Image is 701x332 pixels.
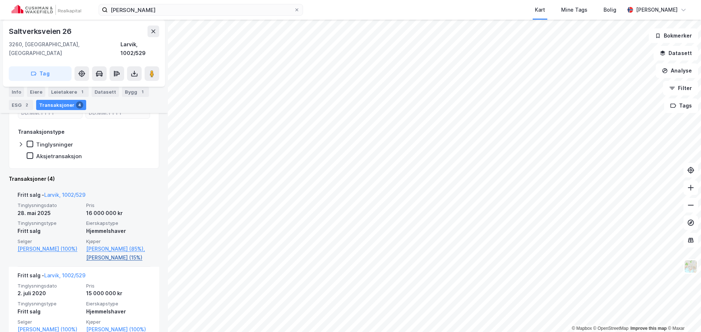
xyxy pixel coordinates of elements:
[18,271,85,283] div: Fritt salg -
[78,88,86,95] div: 1
[44,192,85,198] a: Larvik, 1002/529
[86,289,150,298] div: 15 000 000 kr
[604,5,616,14] div: Bolig
[664,98,698,113] button: Tags
[18,319,82,325] span: Selger
[86,253,150,262] a: [PERSON_NAME] (15%)
[36,141,73,148] div: Tinglysninger
[86,209,150,218] div: 16 000 000 kr
[18,307,82,316] div: Fritt salg
[18,227,82,235] div: Fritt salg
[593,326,629,331] a: OpenStreetMap
[663,81,698,95] button: Filter
[656,63,698,78] button: Analyse
[9,40,120,58] div: 3260, [GEOGRAPHIC_DATA], [GEOGRAPHIC_DATA]
[18,220,82,226] span: Tinglysningstype
[86,319,150,325] span: Kjøper
[654,46,698,60] button: Datasett
[23,101,30,109] div: 2
[36,153,82,160] div: Aksjetransaksjon
[18,209,82,218] div: 28. mai 2025
[535,5,545,14] div: Kart
[664,297,701,332] iframe: Chat Widget
[9,100,33,110] div: ESG
[18,301,82,307] span: Tinglysningstype
[9,26,73,37] div: Saltverksveien 26
[9,87,24,97] div: Info
[86,301,150,307] span: Eierskapstype
[86,202,150,208] span: Pris
[27,87,45,97] div: Eiere
[9,66,72,81] button: Tag
[18,283,82,289] span: Tinglysningsdato
[631,326,667,331] a: Improve this map
[86,227,150,235] div: Hjemmelshaver
[76,101,83,109] div: 4
[92,87,119,97] div: Datasett
[18,245,82,253] a: [PERSON_NAME] (100%)
[86,238,150,245] span: Kjøper
[108,4,294,15] input: Søk på adresse, matrikkel, gårdeiere, leietakere eller personer
[636,5,678,14] div: [PERSON_NAME]
[120,40,159,58] div: Larvik, 1002/529
[139,88,146,95] div: 1
[18,191,85,202] div: Fritt salg -
[684,259,698,273] img: Z
[36,100,86,110] div: Transaksjoner
[664,297,701,332] div: Kontrollprogram for chat
[12,5,81,15] img: cushman-wakefield-realkapital-logo.202ea83816669bd177139c58696a8fa1.svg
[18,202,82,208] span: Tinglysningsdato
[48,87,89,97] div: Leietakere
[86,245,150,253] a: [PERSON_NAME] (85%),
[18,128,65,136] div: Transaksjonstype
[9,175,159,183] div: Transaksjoner (4)
[86,307,150,316] div: Hjemmelshaver
[561,5,587,14] div: Mine Tags
[44,272,85,278] a: Larvik, 1002/529
[18,238,82,245] span: Selger
[572,326,592,331] a: Mapbox
[649,28,698,43] button: Bokmerker
[18,289,82,298] div: 2. juli 2020
[86,283,150,289] span: Pris
[86,220,150,226] span: Eierskapstype
[122,87,149,97] div: Bygg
